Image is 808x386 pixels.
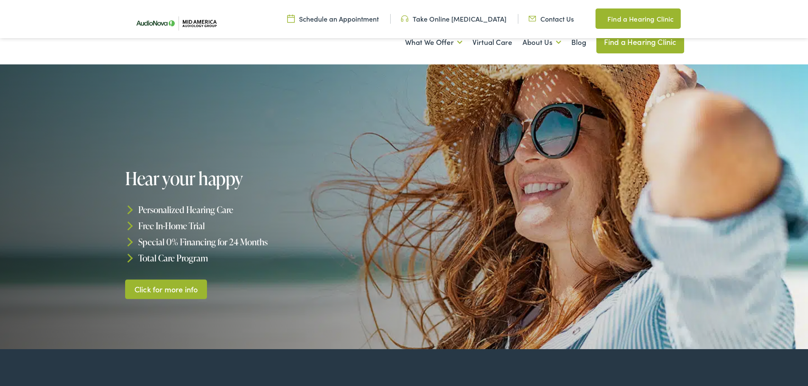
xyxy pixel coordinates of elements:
[125,169,383,188] h1: Hear your happy
[596,8,680,29] a: Find a Hearing Clinic
[125,234,408,250] li: Special 0% Financing for 24 Months
[596,14,603,24] img: utility icon
[405,27,462,58] a: What We Offer
[125,250,408,266] li: Total Care Program
[571,27,586,58] a: Blog
[125,202,408,218] li: Personalized Hearing Care
[596,31,684,53] a: Find a Hearing Clinic
[401,14,506,23] a: Take Online [MEDICAL_DATA]
[401,14,408,23] img: utility icon
[287,14,295,23] img: utility icon
[287,14,379,23] a: Schedule an Appointment
[528,14,536,23] img: utility icon
[523,27,561,58] a: About Us
[472,27,512,58] a: Virtual Care
[528,14,574,23] a: Contact Us
[125,279,207,299] a: Click for more info
[125,218,408,234] li: Free In-Home Trial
